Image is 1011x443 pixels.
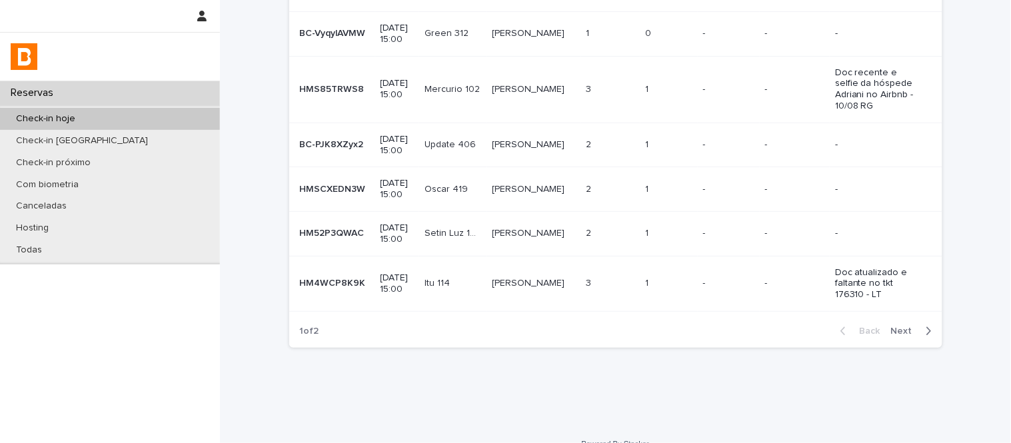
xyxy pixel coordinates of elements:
[300,225,367,239] p: HM52P3QWAC
[425,81,483,95] p: Mercurio 102
[492,181,567,195] p: [PERSON_NAME]
[586,225,594,239] p: 2
[891,326,920,336] span: Next
[703,278,754,289] p: -
[852,326,880,336] span: Back
[425,137,479,151] p: Update 406
[289,256,942,311] tr: HM4WCP8K9KHM4WCP8K9K [DATE] 15:00Itu 114Itu 114 [PERSON_NAME][PERSON_NAME] 33 11 --Doc atualizado...
[425,25,471,39] p: Green 312
[835,228,920,239] p: -
[703,84,754,95] p: -
[835,28,920,39] p: -
[5,157,101,169] p: Check-in próximo
[835,184,920,195] p: -
[381,134,415,157] p: [DATE] 15:00
[586,275,594,289] p: 3
[425,275,453,289] p: Itu 114
[492,225,567,239] p: Alessandra Rangel
[289,123,942,167] tr: BC-PJK8XZyx2BC-PJK8XZyx2 [DATE] 15:00Update 406Update 406 [PERSON_NAME][PERSON_NAME] 22 11 ---
[381,222,415,245] p: [DATE] 15:00
[381,78,415,101] p: [DATE] 15:00
[381,178,415,201] p: [DATE] 15:00
[289,11,942,56] tr: BC-VyqylAVMWBC-VyqylAVMW [DATE] 15:00Green 312Green 312 [PERSON_NAME][PERSON_NAME] 11 00 ---
[492,137,567,151] p: [PERSON_NAME]
[646,25,654,39] p: 0
[425,225,484,239] p: Setin Luz 1813
[646,181,652,195] p: 1
[5,179,89,191] p: Com biometria
[703,28,754,39] p: -
[835,67,920,112] p: Doc recente e selfie da hóspede Adriani no Airbnb - 10/08 RG
[765,84,824,95] p: -
[835,139,920,151] p: -
[703,228,754,239] p: -
[586,25,592,39] p: 1
[492,81,567,95] p: [PERSON_NAME]
[425,181,471,195] p: Oscar 419
[492,275,567,289] p: Edvania Carvalho
[5,244,53,256] p: Todas
[300,137,367,151] p: BC-PJK8XZyx2
[830,325,886,337] button: Back
[492,25,567,39] p: [PERSON_NAME]
[300,275,369,289] p: HM4WCP8K9K
[646,225,652,239] p: 1
[300,181,369,195] p: HMSCXEDN3W
[646,137,652,151] p: 1
[289,211,942,256] tr: HM52P3QWACHM52P3QWAC [DATE] 15:00Setin Luz 1813Setin Luz 1813 [PERSON_NAME][PERSON_NAME] 22 11 ---
[300,25,369,39] p: BC-VyqylAVMW
[5,222,59,234] p: Hosting
[289,315,330,348] p: 1 of 2
[765,278,824,289] p: -
[646,81,652,95] p: 1
[703,139,754,151] p: -
[381,272,415,295] p: [DATE] 15:00
[5,135,159,147] p: Check-in [GEOGRAPHIC_DATA]
[765,228,824,239] p: -
[765,139,824,151] p: -
[765,28,824,39] p: -
[381,23,415,45] p: [DATE] 15:00
[586,181,594,195] p: 2
[765,184,824,195] p: -
[835,267,920,300] p: Doc atualizado e faltante no tkt 176310 - LT
[5,201,77,212] p: Canceladas
[289,56,942,123] tr: HMS85TRWS8HMS85TRWS8 [DATE] 15:00Mercurio 102Mercurio 102 [PERSON_NAME][PERSON_NAME] 33 11 --Doc ...
[703,184,754,195] p: -
[300,81,367,95] p: HMS85TRWS8
[586,137,594,151] p: 2
[11,43,37,70] img: zVaNuJHRTjyIjT5M9Xd5
[586,81,594,95] p: 3
[646,275,652,289] p: 1
[5,113,86,125] p: Check-in hoje
[886,325,942,337] button: Next
[5,87,64,99] p: Reservas
[289,167,942,212] tr: HMSCXEDN3WHMSCXEDN3W [DATE] 15:00Oscar 419Oscar 419 [PERSON_NAME][PERSON_NAME] 22 11 ---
